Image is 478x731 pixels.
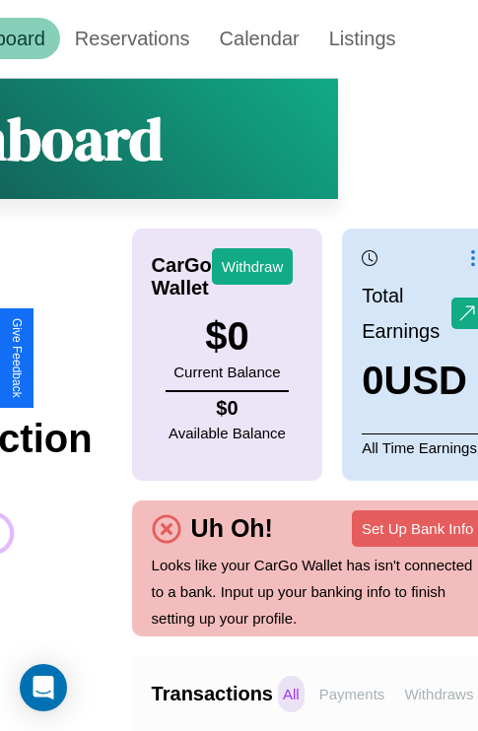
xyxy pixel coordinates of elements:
[173,314,280,359] h3: $ 0
[10,318,24,398] div: Give Feedback
[169,397,286,420] h4: $ 0
[152,254,212,299] h4: CarGo Wallet
[169,420,286,446] p: Available Balance
[314,18,411,59] a: Listings
[152,683,273,705] h4: Transactions
[181,514,283,543] h4: Uh Oh!
[205,18,314,59] a: Calendar
[399,676,478,712] p: Withdraws
[362,278,451,349] p: Total Earnings
[212,248,294,285] button: Withdraw
[278,676,305,712] p: All
[20,664,67,711] div: Open Intercom Messenger
[314,676,390,712] p: Payments
[60,18,205,59] a: Reservations
[173,359,280,385] p: Current Balance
